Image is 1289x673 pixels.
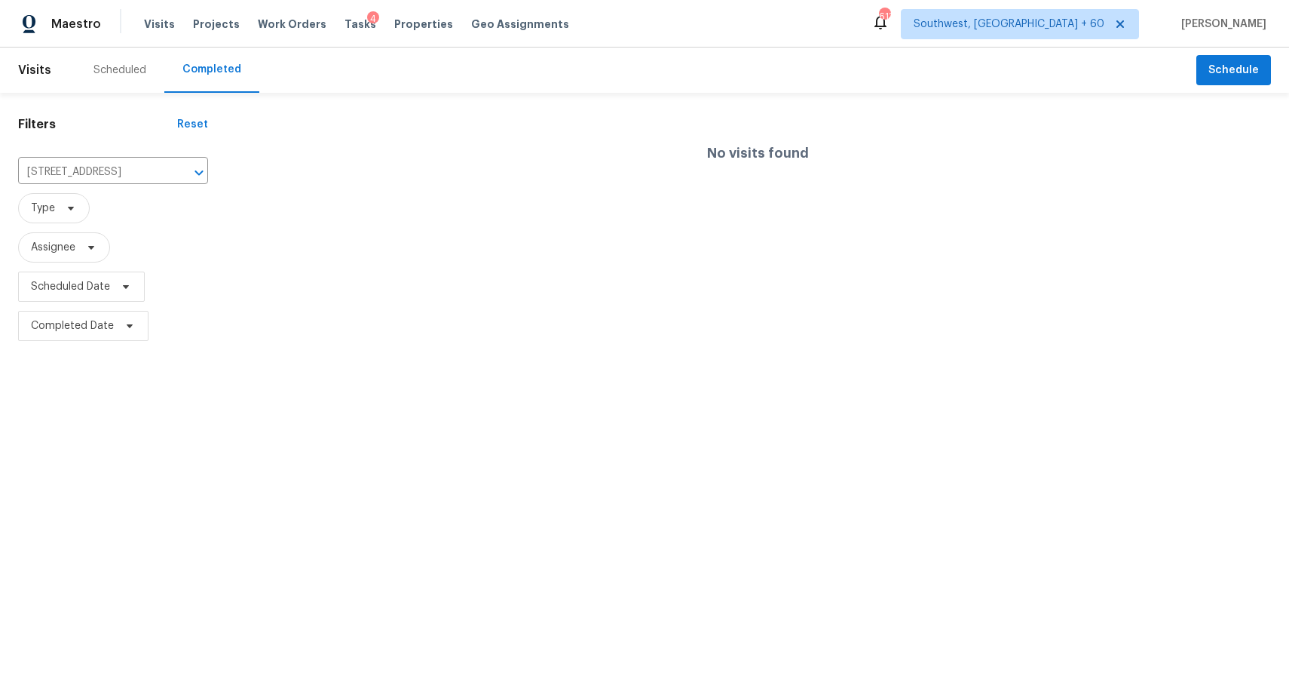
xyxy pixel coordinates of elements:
[31,279,110,294] span: Scheduled Date
[394,17,453,32] span: Properties
[18,161,166,184] input: Search for an address...
[31,240,75,255] span: Assignee
[18,117,177,132] h1: Filters
[31,318,114,333] span: Completed Date
[1208,61,1259,80] span: Schedule
[188,162,210,183] button: Open
[18,54,51,87] span: Visits
[51,17,101,32] span: Maestro
[344,19,376,29] span: Tasks
[193,17,240,32] span: Projects
[31,201,55,216] span: Type
[879,9,889,24] div: 613
[182,62,241,77] div: Completed
[93,63,146,78] div: Scheduled
[258,17,326,32] span: Work Orders
[707,146,809,161] h4: No visits found
[1175,17,1266,32] span: [PERSON_NAME]
[144,17,175,32] span: Visits
[471,17,569,32] span: Geo Assignments
[914,17,1104,32] span: Southwest, [GEOGRAPHIC_DATA] + 60
[367,11,379,26] div: 4
[177,117,208,132] div: Reset
[1196,55,1271,86] button: Schedule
